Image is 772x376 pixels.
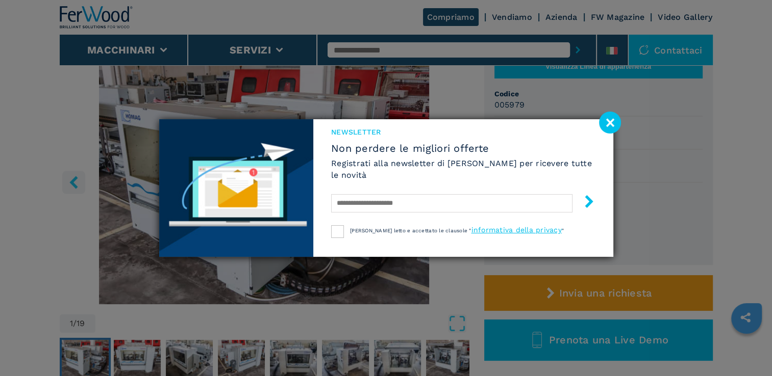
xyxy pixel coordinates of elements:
span: [PERSON_NAME] letto e accettato le clausole " [350,228,471,233]
img: Newsletter image [159,119,314,257]
a: informativa della privacy [471,226,561,234]
button: submit-button [572,191,595,215]
span: NEWSLETTER [331,127,595,137]
span: Non perdere le migliori offerte [331,142,595,154]
h6: Registrati alla newsletter di [PERSON_NAME] per ricevere tutte le novità [331,157,595,181]
span: " [562,228,564,233]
